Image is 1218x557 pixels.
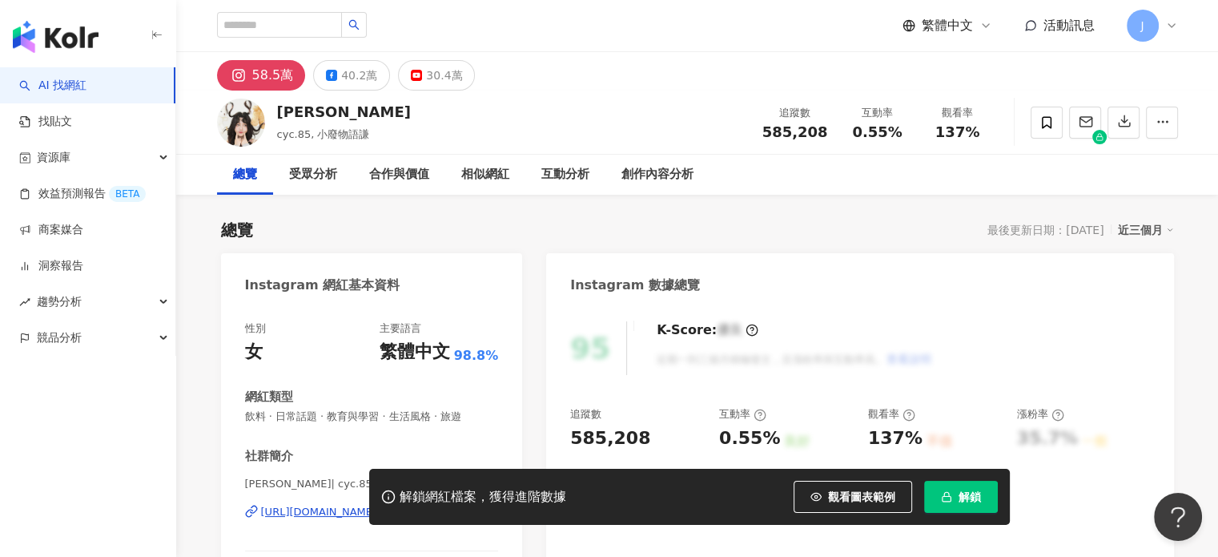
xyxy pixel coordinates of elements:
button: 40.2萬 [313,60,390,91]
span: 飲料 · 日常話題 · 教育與學習 · 生活風格 · 旅遊 [245,410,499,424]
div: 近三個月 [1118,220,1174,240]
div: 創作內容分析 [621,165,693,184]
div: 58.5萬 [252,64,294,87]
div: 追蹤數 [570,407,601,422]
span: 競品分析 [37,320,82,356]
div: 相似網紅 [461,165,509,184]
span: cyc.85, 小廢物語謙 [277,128,370,140]
div: Instagram 數據總覽 [570,276,700,294]
div: 社群簡介 [245,448,293,465]
img: KOL Avatar [217,99,265,147]
div: 總覽 [221,219,253,241]
div: 137% [868,426,923,451]
span: 585,208 [762,123,828,140]
div: 30.4萬 [426,64,462,87]
span: 趨勢分析 [37,284,82,320]
div: 性別 [245,321,266,336]
div: 總覽 [233,165,257,184]
span: rise [19,297,30,308]
span: 解鎖 [959,490,981,503]
button: 58.5萬 [217,60,306,91]
div: 0.55% [719,426,780,451]
span: 98.8% [454,347,499,365]
a: 找貼文 [19,114,72,130]
div: 解鎖網紅檔案，獲得進階數據 [400,489,566,506]
div: 觀看率 [868,407,915,422]
span: 137% [935,124,980,140]
span: 0.55% [852,124,902,140]
div: 40.2萬 [341,64,377,87]
div: 追蹤數 [762,105,828,121]
div: 合作與價值 [369,165,429,184]
button: 觀看圖表範例 [794,481,912,513]
a: 效益預測報告BETA [19,186,146,202]
div: 最後更新日期：[DATE] [987,224,1103,236]
div: 女 [245,340,263,365]
span: J [1140,17,1144,34]
img: logo [13,21,98,53]
div: 受眾分析 [289,165,337,184]
button: 30.4萬 [398,60,475,91]
div: 觀看率 [927,105,988,121]
div: 互動率 [847,105,908,121]
div: 網紅類型 [245,389,293,406]
div: K-Score : [657,321,758,339]
div: [PERSON_NAME] [277,102,411,122]
span: 繁體中文 [922,17,973,34]
span: search [348,19,360,30]
div: 互動率 [719,407,766,422]
div: 互動分析 [541,165,589,184]
span: 觀看圖表範例 [828,490,895,503]
a: 洞察報告 [19,258,83,274]
div: 繁體中文 [380,340,450,365]
a: searchAI 找網紅 [19,78,86,94]
div: 漲粉率 [1017,407,1064,422]
div: Instagram 網紅基本資料 [245,276,400,294]
a: 商案媒合 [19,222,83,238]
button: 解鎖 [924,481,998,513]
div: 主要語言 [380,321,421,336]
span: 資源庫 [37,139,70,176]
div: 585,208 [570,426,650,451]
span: 活動訊息 [1043,18,1095,33]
